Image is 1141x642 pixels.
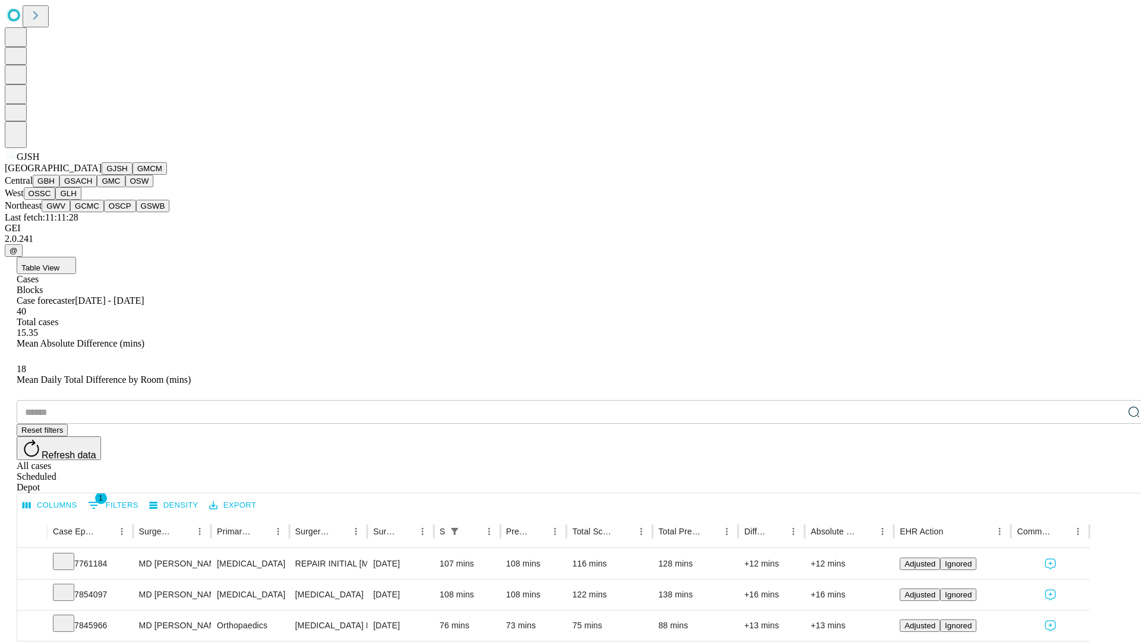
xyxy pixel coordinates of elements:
div: Case Epic Id [53,527,96,536]
button: Expand [23,554,41,575]
div: +16 mins [744,580,799,610]
button: Sort [944,523,961,540]
span: GJSH [17,152,39,162]
div: +13 mins [811,610,888,641]
div: [DATE] [373,549,428,579]
button: OSW [125,175,154,187]
div: [DATE] [373,610,428,641]
div: [MEDICAL_DATA] [217,549,283,579]
div: 76 mins [440,610,494,641]
button: Show filters [446,523,463,540]
span: Ignored [945,621,972,630]
button: Select columns [20,496,80,515]
button: @ [5,244,23,257]
span: Central [5,175,33,185]
div: 138 mins [658,580,733,610]
span: Last fetch: 11:11:28 [5,212,78,222]
button: Ignored [940,619,976,632]
div: Orthopaedics [217,610,283,641]
button: Sort [616,523,633,540]
div: 128 mins [658,549,733,579]
div: [MEDICAL_DATA] [217,580,283,610]
span: Ignored [945,590,972,599]
div: Absolute Difference [811,527,856,536]
button: Sort [253,523,270,540]
div: +12 mins [811,549,888,579]
div: Comments [1017,527,1051,536]
button: Menu [633,523,650,540]
div: 116 mins [572,549,647,579]
button: Adjusted [900,619,940,632]
span: Reset filters [21,426,63,435]
button: Menu [114,523,130,540]
button: GMCM [133,162,167,175]
button: OSCP [104,200,136,212]
span: 15.35 [17,328,38,338]
div: MD [PERSON_NAME] [PERSON_NAME] [139,610,205,641]
button: GSACH [59,175,97,187]
button: Menu [191,523,208,540]
button: Sort [398,523,414,540]
div: 108 mins [506,580,561,610]
button: GBH [33,175,59,187]
div: 107 mins [440,549,494,579]
div: 75 mins [572,610,647,641]
div: 108 mins [440,580,494,610]
span: 40 [17,306,26,316]
button: OSSC [24,187,56,200]
button: Sort [702,523,718,540]
button: Sort [331,523,348,540]
div: +13 mins [744,610,799,641]
div: 2.0.241 [5,234,1136,244]
button: Menu [348,523,364,540]
button: Sort [768,523,785,540]
div: Difference [744,527,767,536]
button: GJSH [102,162,133,175]
div: Surgery Date [373,527,396,536]
button: Menu [547,523,563,540]
span: 1 [95,492,107,504]
span: Table View [21,263,59,272]
button: Menu [414,523,431,540]
button: Refresh data [17,436,101,460]
button: Show filters [85,496,141,515]
button: Menu [270,523,286,540]
button: Sort [858,523,874,540]
button: Sort [464,523,481,540]
div: +16 mins [811,580,888,610]
button: Menu [1070,523,1086,540]
div: 122 mins [572,580,647,610]
button: Table View [17,257,76,274]
button: Expand [23,585,41,606]
div: [DATE] [373,580,428,610]
span: Mean Daily Total Difference by Room (mins) [17,374,191,385]
div: Total Scheduled Duration [572,527,615,536]
div: Surgeon Name [139,527,174,536]
button: Menu [481,523,497,540]
span: 18 [17,364,26,374]
button: Reset filters [17,424,68,436]
div: Primary Service [217,527,251,536]
button: GCMC [70,200,104,212]
button: Expand [23,616,41,637]
div: MD [PERSON_NAME] [139,549,205,579]
button: GMC [97,175,125,187]
span: Adjusted [904,590,935,599]
div: 7761184 [53,549,127,579]
span: [DATE] - [DATE] [75,295,144,306]
span: Ignored [945,559,972,568]
button: Menu [991,523,1008,540]
button: Sort [175,523,191,540]
span: Adjusted [904,621,935,630]
button: Adjusted [900,588,940,601]
button: GLH [55,187,81,200]
div: 1 active filter [446,523,463,540]
button: Sort [97,523,114,540]
div: 88 mins [658,610,733,641]
span: [GEOGRAPHIC_DATA] [5,163,102,173]
button: Export [206,496,259,515]
div: REPAIR INITIAL [MEDICAL_DATA] REDUCIBLE AGE [DEMOGRAPHIC_DATA] OR MORE [295,549,361,579]
button: Menu [874,523,891,540]
div: 7854097 [53,580,127,610]
div: +12 mins [744,549,799,579]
